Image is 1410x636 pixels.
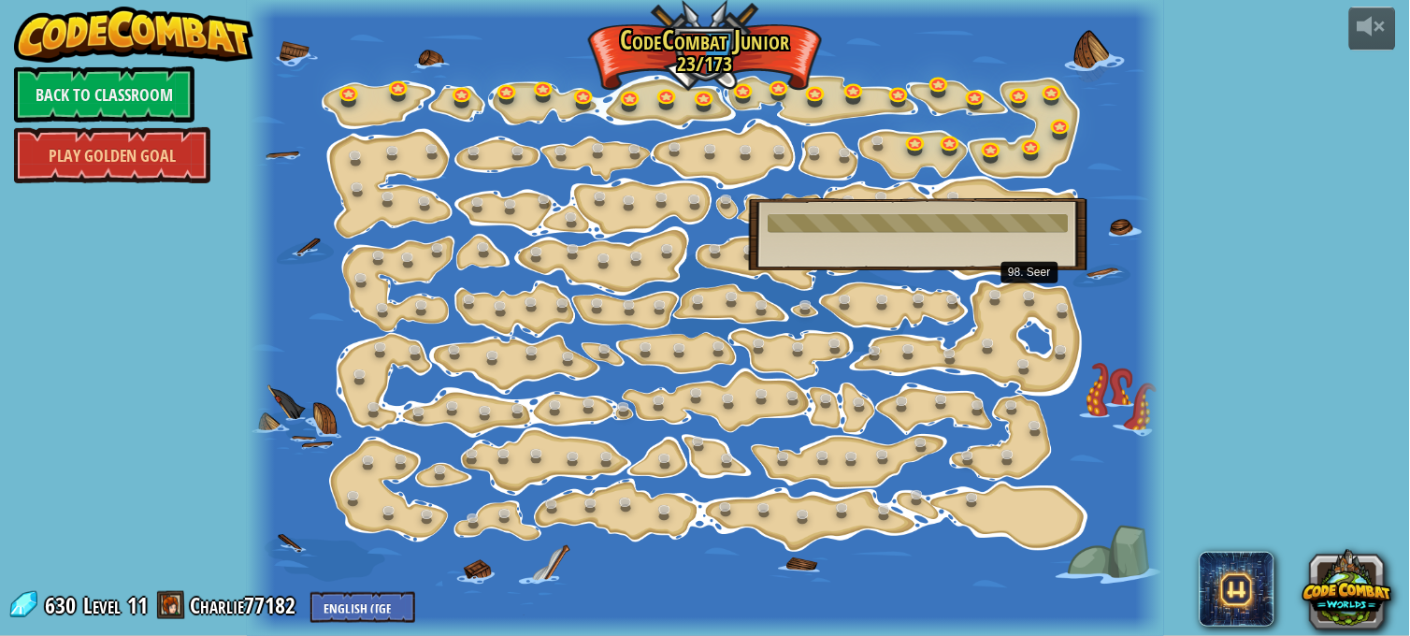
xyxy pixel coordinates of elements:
a: Back to Classroom [14,66,194,123]
span: 630 [45,590,81,620]
button: Adjust volume [1349,7,1396,51]
span: 11 [127,590,148,620]
a: Charlie77182 [190,590,301,620]
a: Play Golden Goal [14,127,210,183]
img: CodeCombat - Learn how to code by playing a game [14,7,253,63]
span: Level [83,590,121,621]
